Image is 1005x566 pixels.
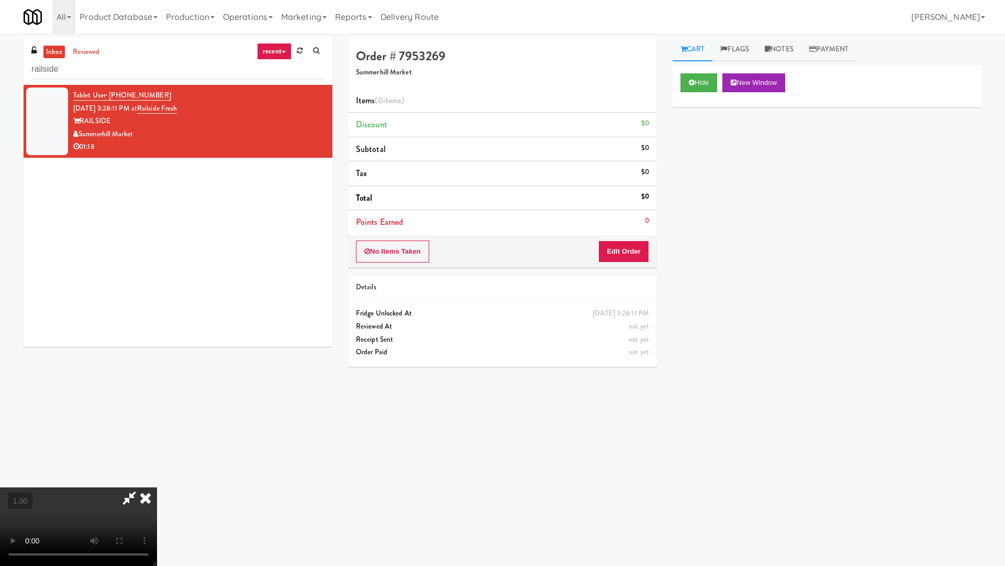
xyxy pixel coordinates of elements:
[356,94,404,106] span: Items
[801,38,857,61] a: Payment
[356,118,387,130] span: Discount
[356,307,649,320] div: Fridge Unlocked At
[629,347,649,357] span: not yet
[641,166,649,179] div: $0
[73,140,325,154] div: 01:18
[356,69,649,77] h5: Summerhill Market
[356,281,649,294] div: Details
[356,143,386,155] span: Subtotal
[593,307,649,320] div: [DATE] 3:28:11 PM
[356,216,403,228] span: Points Earned
[673,38,713,61] a: Cart
[356,241,429,263] button: No Items Taken
[383,94,402,106] ng-pluralize: items
[31,60,325,79] input: Search vision orders
[375,94,404,106] span: (0 )
[641,190,649,203] div: $0
[356,192,373,204] span: Total
[73,128,325,141] div: Summerhill Market
[598,241,649,263] button: Edit Order
[356,320,649,333] div: Reviewed At
[712,38,757,61] a: Flags
[73,103,137,113] span: [DATE] 3:28:11 PM at
[24,85,332,158] li: Tablet User· [PHONE_NUMBER][DATE] 3:28:11 PM atRailside FreshRAILSIDESummerhill Market01:18
[43,46,65,59] a: inbox
[356,49,649,63] h4: Order # 7953269
[641,117,649,130] div: $0
[137,103,177,114] a: Railside Fresh
[722,73,785,92] button: New Window
[73,115,325,128] div: RAILSIDE
[629,321,649,331] span: not yet
[629,334,649,344] span: not yet
[641,141,649,155] div: $0
[356,333,649,346] div: Receipt Sent
[24,8,42,26] img: Micromart
[356,167,367,179] span: Tax
[70,46,103,59] a: reviewed
[645,214,649,227] div: 0
[757,38,801,61] a: Notes
[73,90,171,101] a: Tablet User· [PHONE_NUMBER]
[356,346,649,359] div: Order Paid
[680,73,717,92] button: Hide
[257,43,292,60] a: recent
[106,90,171,100] span: · [PHONE_NUMBER]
